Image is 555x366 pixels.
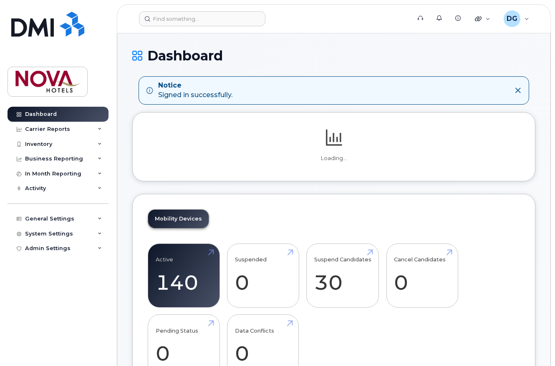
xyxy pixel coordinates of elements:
a: Suspend Candidates 30 [314,248,371,303]
a: Mobility Devices [148,210,209,228]
a: Active 140 [156,248,212,303]
p: Loading... [148,155,520,162]
a: Cancel Candidates 0 [394,248,450,303]
h1: Dashboard [132,48,535,63]
strong: Notice [158,81,232,90]
div: Signed in successfully. [158,81,232,100]
a: Suspended 0 [235,248,291,303]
